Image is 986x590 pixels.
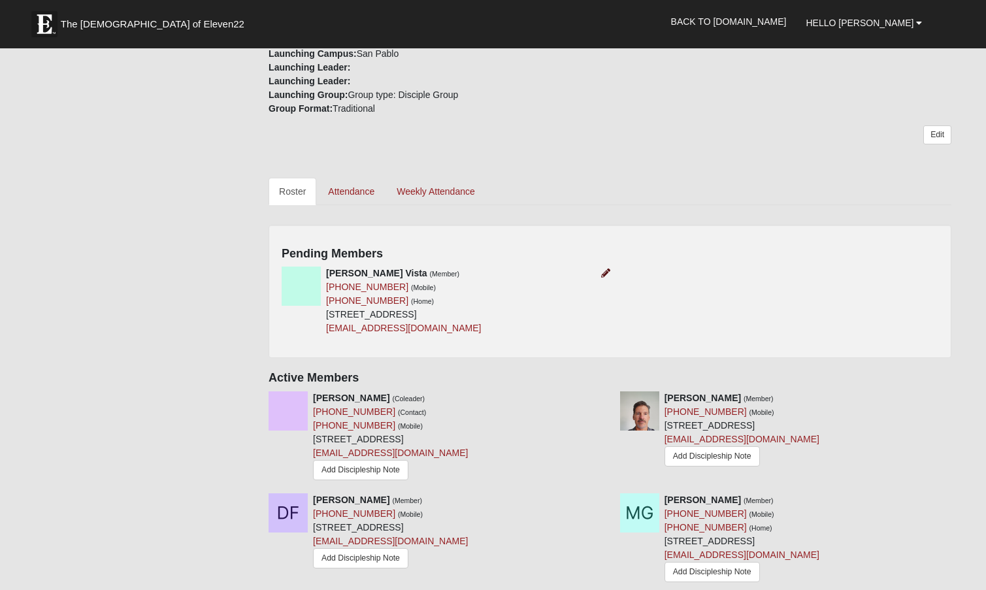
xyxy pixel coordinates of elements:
a: [PHONE_NUMBER] [326,282,408,292]
a: Attendance [318,178,385,205]
div: [STREET_ADDRESS] [313,391,468,483]
span: The [DEMOGRAPHIC_DATA] of Eleven22 [61,18,244,31]
a: Edit [923,125,951,144]
a: Roster [269,178,316,205]
strong: Launching Leader: [269,76,350,86]
small: (Mobile) [398,510,423,518]
a: [PHONE_NUMBER] [313,420,395,431]
a: Weekly Attendance [386,178,485,205]
img: Eleven22 logo [31,11,58,37]
strong: Launching Campus: [269,48,357,59]
small: (Member) [430,270,460,278]
a: [PHONE_NUMBER] [313,406,395,417]
strong: [PERSON_NAME] Vista [326,268,427,278]
strong: Launching Group: [269,90,348,100]
small: (Contact) [398,408,426,416]
small: (Home) [411,297,434,305]
strong: Group Format: [269,103,333,114]
small: (Member) [392,497,422,504]
a: [PHONE_NUMBER] [665,406,747,417]
a: [PHONE_NUMBER] [326,295,408,306]
div: [STREET_ADDRESS] [313,493,468,572]
a: Add Discipleship Note [313,548,408,568]
div: [STREET_ADDRESS] [665,391,819,470]
a: The [DEMOGRAPHIC_DATA] of Eleven22 [25,5,286,37]
div: [STREET_ADDRESS] [326,267,481,335]
a: [EMAIL_ADDRESS][DOMAIN_NAME] [665,434,819,444]
a: [PHONE_NUMBER] [313,508,395,519]
small: (Coleader) [392,395,425,402]
a: Back to [DOMAIN_NAME] [661,5,797,38]
strong: Launching Leader: [269,62,350,73]
a: [PHONE_NUMBER] [665,522,747,533]
strong: [PERSON_NAME] [665,393,741,403]
small: (Mobile) [411,284,436,291]
a: [EMAIL_ADDRESS][DOMAIN_NAME] [326,323,481,333]
a: [EMAIL_ADDRESS][DOMAIN_NAME] [665,549,819,560]
small: (Mobile) [398,422,423,430]
a: Add Discipleship Note [665,562,760,582]
a: [PHONE_NUMBER] [665,508,747,519]
strong: [PERSON_NAME] [313,393,389,403]
span: Hello [PERSON_NAME] [806,18,913,28]
div: [STREET_ADDRESS] [665,493,819,585]
a: [EMAIL_ADDRESS][DOMAIN_NAME] [313,448,468,458]
small: (Mobile) [749,510,774,518]
a: Hello [PERSON_NAME] [796,7,932,39]
small: (Home) [749,524,772,532]
h4: Active Members [269,371,951,385]
small: (Member) [744,497,774,504]
h4: Pending Members [282,247,938,261]
a: [EMAIL_ADDRESS][DOMAIN_NAME] [313,536,468,546]
small: (Mobile) [749,408,774,416]
a: Add Discipleship Note [665,446,760,467]
a: Add Discipleship Note [313,460,408,480]
strong: [PERSON_NAME] [313,495,389,505]
small: (Member) [744,395,774,402]
strong: [PERSON_NAME] [665,495,741,505]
